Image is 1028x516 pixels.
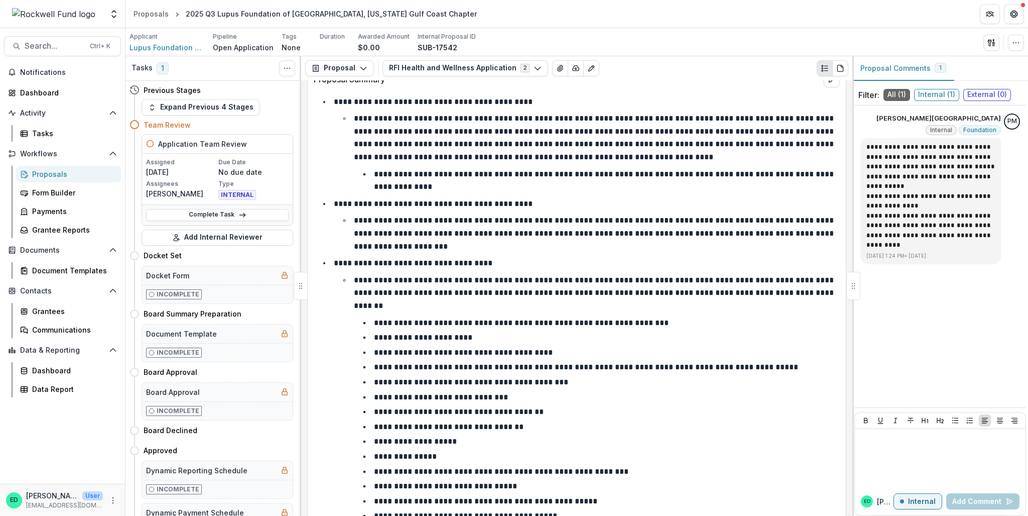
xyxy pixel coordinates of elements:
[418,42,457,53] p: SUB-17542
[146,270,189,281] h5: Docket Form
[4,64,121,80] button: Notifications
[186,9,477,19] div: 2025 Q3 Lupus Foundation of [GEOGRAPHIC_DATA], [US_STATE] Gulf Coast Chapter
[218,190,256,200] span: INTERNAL
[146,329,217,339] h5: Document Template
[32,265,113,276] div: Document Templates
[934,415,946,427] button: Heading 2
[16,322,121,338] a: Communications
[107,494,119,506] button: More
[16,381,121,397] a: Data Report
[144,120,191,130] h4: Team Review
[132,64,153,72] h3: Tasks
[16,262,121,279] a: Document Templates
[32,365,113,376] div: Dashboard
[16,303,121,320] a: Grantees
[218,179,289,188] p: Type
[16,203,121,220] a: Payments
[144,367,197,377] h4: Board Approval
[963,127,996,134] span: Foundation
[893,493,942,509] button: Internal
[16,125,121,142] a: Tasks
[16,362,121,379] a: Dashboard
[146,167,216,177] p: [DATE]
[583,60,599,76] button: Edit as form
[16,166,121,182] a: Proposals
[914,89,959,101] span: Internal ( 1 )
[144,445,177,456] h4: Approved
[16,222,121,238] a: Grantee Reports
[157,62,169,74] span: 1
[864,499,870,504] div: Estevan D. Delgado
[144,85,201,95] h4: Previous Stages
[20,68,117,77] span: Notifications
[874,415,886,427] button: Underline
[963,89,1011,101] span: External ( 0 )
[860,415,872,427] button: Bold
[32,206,113,217] div: Payments
[946,493,1019,509] button: Add Comment
[305,60,374,76] button: Proposal
[88,41,112,52] div: Ctrl + K
[949,415,961,427] button: Bullet List
[930,127,952,134] span: Internal
[866,252,995,260] p: [DATE] 1:24 PM • [DATE]
[32,128,113,139] div: Tasks
[142,230,293,246] button: Add Internal Reviewer
[382,60,548,76] button: RFI Health and Wellness Application2
[279,60,295,76] button: Toggle View Cancelled Tasks
[4,342,121,358] button: Open Data & Reporting
[4,242,121,258] button: Open Documents
[939,64,942,71] span: 1
[908,497,936,506] p: Internal
[144,250,182,261] h4: Docket Set
[157,406,199,416] p: Incomplete
[146,179,216,188] p: Assignees
[213,32,237,41] p: Pipeline
[20,150,105,158] span: Workflows
[876,114,1001,124] p: [PERSON_NAME][GEOGRAPHIC_DATA]
[4,84,121,101] a: Dashboard
[4,146,121,162] button: Open Workflows
[142,99,260,116] button: Expand Previous 4 Stages
[25,41,84,51] span: Search...
[980,4,1000,24] button: Partners
[4,105,121,121] button: Open Activity
[218,158,289,167] p: Due Date
[146,158,216,167] p: Assigned
[32,384,113,394] div: Data Report
[16,184,121,201] a: Form Builder
[832,60,848,76] button: PDF view
[919,415,931,427] button: Heading 1
[418,32,476,41] p: Internal Proposal ID
[994,415,1006,427] button: Align Center
[883,89,910,101] span: All ( 1 )
[1007,118,1017,125] div: Patrick Moreno-Covington
[4,283,121,299] button: Open Contacts
[852,56,954,81] button: Proposal Comments
[320,32,345,41] p: Duration
[130,7,173,21] a: Proposals
[130,32,158,41] p: Applicant
[358,42,380,53] p: $0.00
[979,415,991,427] button: Align Left
[1004,4,1024,24] button: Get Help
[158,139,247,149] h5: Application Team Review
[157,485,199,494] p: Incomplete
[26,501,103,510] p: [EMAIL_ADDRESS][DOMAIN_NAME]
[218,167,289,177] p: No due date
[32,225,113,235] div: Grantee Reports
[20,109,105,118] span: Activity
[130,42,205,53] a: Lupus Foundation of America, [US_STATE] Gulf Coast Chapter
[20,287,105,295] span: Contacts
[964,415,976,427] button: Ordered List
[858,89,879,101] p: Filter:
[358,32,410,41] p: Awarded Amount
[130,7,481,21] nav: breadcrumb
[32,169,113,179] div: Proposals
[107,4,121,24] button: Open entity switcher
[144,425,197,436] h4: Board Declined
[4,36,121,56] button: Search...
[282,32,297,41] p: Tags
[889,415,902,427] button: Italicize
